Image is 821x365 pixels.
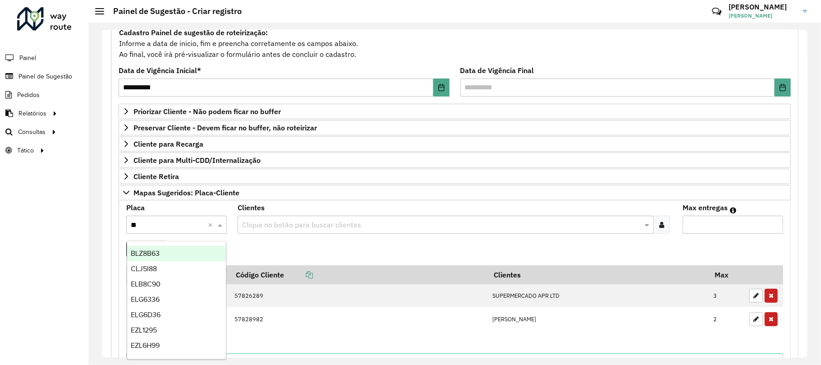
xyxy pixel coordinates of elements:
a: Cliente para Recarga [119,136,791,152]
span: Tático [17,146,34,155]
a: Cliente Retira [119,169,791,184]
span: [PERSON_NAME] [729,12,796,20]
span: CLJ5I88 [131,265,157,273]
span: Preservar Cliente - Devem ficar no buffer, não roteirizar [133,124,317,131]
span: Clear all [208,219,216,230]
label: Max entregas [683,202,728,213]
a: Cliente para Multi-CDD/Internalização [119,152,791,168]
span: Pedidos [17,90,40,100]
span: Cliente para Recarga [133,140,203,148]
a: Copiar [284,270,313,279]
span: Mapas Sugeridos: Placa-Cliente [133,189,239,196]
button: Choose Date [775,79,791,97]
span: EZL6H99 [131,342,160,349]
span: Relatórios [18,109,46,118]
ng-dropdown-panel: Options list [127,241,227,360]
td: [PERSON_NAME] [487,307,708,331]
td: 57826289 [229,284,487,308]
span: ELG6336 [131,296,160,303]
label: Placa [126,202,145,213]
td: SUPERMERCADO APR LTD [487,284,708,308]
span: Priorizar Cliente - Não podem ficar no buffer [133,108,281,115]
strong: Cadastro Painel de sugestão de roteirização: [119,28,268,37]
td: 3 [709,284,745,308]
span: EZL1295 [131,326,157,334]
a: Preservar Cliente - Devem ficar no buffer, não roteirizar [119,120,791,135]
span: BLZ8B63 [131,249,160,257]
span: Painel [19,53,36,63]
td: 57828982 [229,307,487,331]
a: Contato Rápido [707,2,726,21]
span: Painel de Sugestão [18,72,72,81]
button: Choose Date [433,79,449,97]
span: Cliente para Multi-CDD/Internalização [133,157,261,164]
em: Máximo de clientes que serão colocados na mesma rota com os clientes informados [730,207,736,214]
span: ELG6D36 [131,311,161,319]
a: Priorizar Cliente - Não podem ficar no buffer [119,104,791,119]
label: Data de Vigência Final [460,65,534,76]
th: Clientes [487,265,708,284]
a: Mapas Sugeridos: Placa-Cliente [119,185,791,200]
th: Max [709,265,745,284]
span: ELB8C90 [131,280,161,288]
td: 2 [709,307,745,331]
div: Informe a data de inicio, fim e preencha corretamente os campos abaixo. Ao final, você irá pré-vi... [119,27,791,60]
label: Data de Vigência Inicial [119,65,201,76]
span: Consultas [18,127,46,137]
h3: [PERSON_NAME] [729,3,796,11]
th: Código Cliente [229,265,487,284]
span: Cliente Retira [133,173,179,180]
label: Clientes [238,202,265,213]
h2: Painel de Sugestão - Criar registro [104,6,242,16]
